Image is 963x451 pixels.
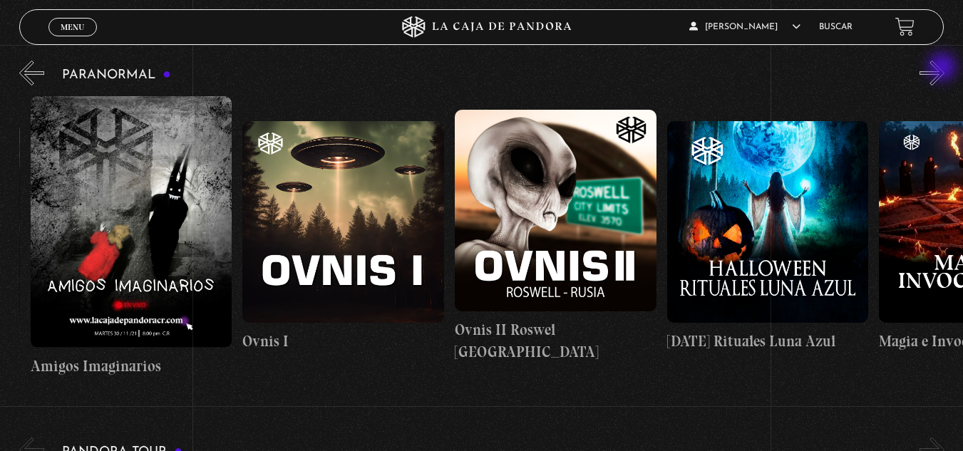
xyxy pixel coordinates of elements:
[56,34,89,44] span: Cerrar
[819,23,853,31] a: Buscar
[667,96,869,378] a: [DATE] Rituales Luna Azul
[61,23,84,31] span: Menu
[455,318,656,363] h4: Ovnis II Roswel [GEOGRAPHIC_DATA]
[19,61,44,85] button: Previous
[31,355,232,378] h4: Amigos Imaginarios
[31,96,232,378] a: Amigos Imaginarios
[895,17,915,36] a: View your shopping cart
[242,330,444,353] h4: Ovnis I
[689,23,800,31] span: [PERSON_NAME]
[667,330,869,353] h4: [DATE] Rituales Luna Azul
[920,61,944,85] button: Next
[242,96,444,378] a: Ovnis I
[62,68,171,82] h3: Paranormal
[455,96,656,378] a: Ovnis II Roswel [GEOGRAPHIC_DATA]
